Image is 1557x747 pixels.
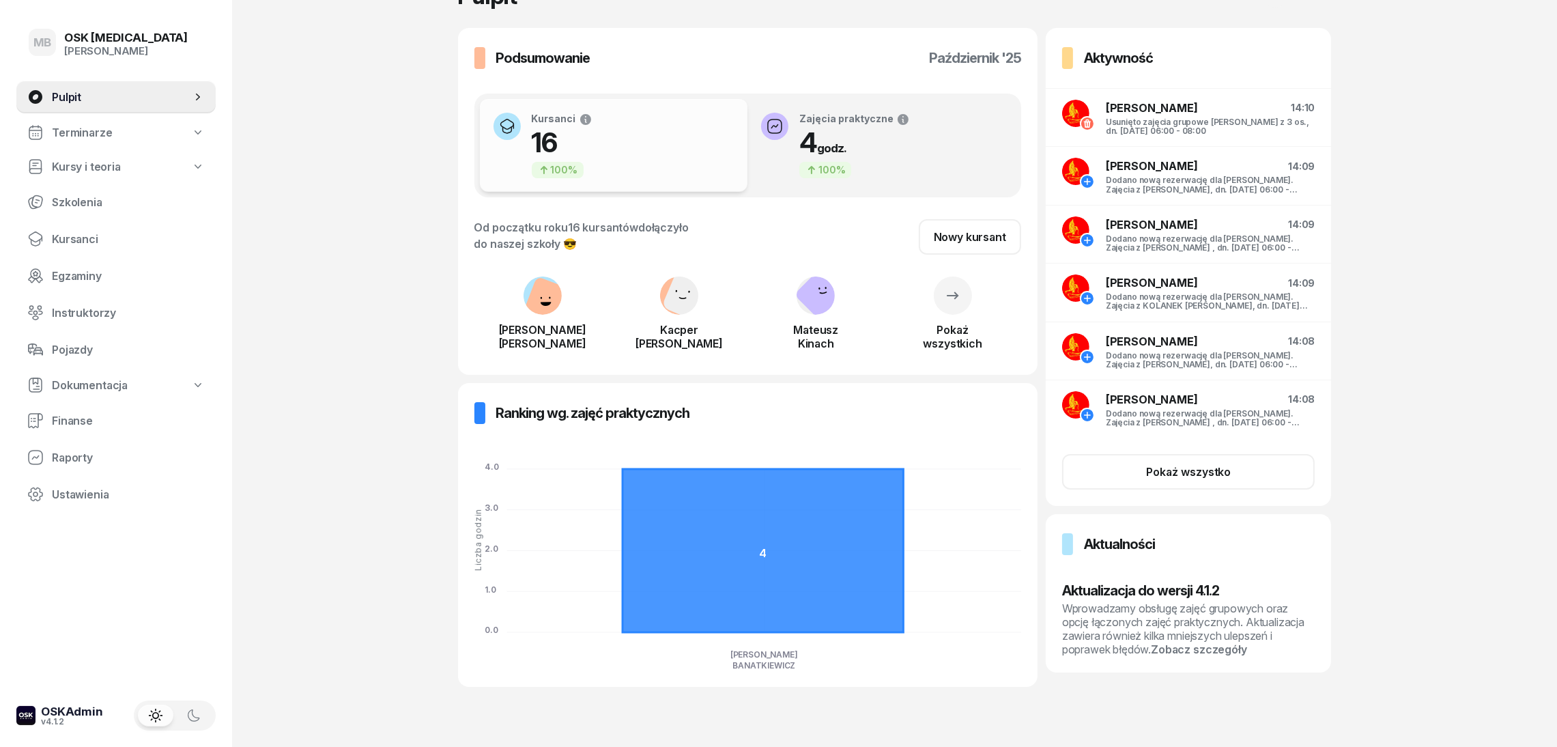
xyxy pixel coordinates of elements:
[16,152,216,182] a: Kursy i teoria
[52,414,205,427] span: Finanse
[16,441,216,474] a: Raporty
[52,233,205,246] span: Kursanci
[532,126,592,159] h1: 16
[485,584,496,595] tspan: 1.0
[16,404,216,437] a: Finanse
[1084,47,1153,69] h3: Aktywność
[929,47,1021,69] h3: październik '25
[485,544,498,554] tspan: 2.0
[52,160,121,173] span: Kursy i teoria
[1288,160,1315,172] span: 14:09
[1106,117,1315,135] div: Usunięto zajęcia grupowe [PERSON_NAME] z 3 os., dn. [DATE] 06:00 - 08:00
[64,32,188,44] div: OSK [MEDICAL_DATA]
[496,402,690,424] h3: Ranking wg. zajęć praktycznych
[1084,533,1155,555] h3: Aktualności
[33,37,52,48] span: MB
[16,478,216,511] a: Ustawienia
[474,323,611,350] div: [PERSON_NAME] [PERSON_NAME]
[1106,276,1198,290] span: [PERSON_NAME]
[799,113,910,126] div: Zajęcia praktyczne
[747,304,884,350] a: MateuszKinach
[1062,216,1089,244] img: logo-banan.jpg
[16,223,216,255] a: Kursanci
[480,99,748,192] button: Kursanci16100%
[1106,292,1315,310] div: Dodano nową rezerwację dla [PERSON_NAME]. Zajęcia z KOLANEK [PERSON_NAME], dn. [DATE] 06:00 - 08:00
[52,343,205,356] span: Pojazdy
[1288,219,1315,230] span: 14:09
[532,162,584,178] div: 100%
[1288,335,1315,347] span: 14:08
[1062,580,1315,602] h3: Aktualizacja do wersji 4.1.2
[52,379,128,392] span: Dokumentacja
[1062,602,1315,656] div: Wprowadzamy obsługę zajęć grupowych oraz opcję łączonych zajęć praktycznych. Aktualizacja zawiera...
[52,307,205,320] span: Instruktorzy
[16,296,216,329] a: Instruktorzy
[532,113,592,126] div: Kursanci
[1106,393,1198,406] span: [PERSON_NAME]
[1106,159,1198,173] span: [PERSON_NAME]
[1062,100,1089,127] img: logo-banan.jpg
[496,47,590,69] h3: Podsumowanie
[1288,277,1315,289] span: 14:09
[1062,274,1089,302] img: logo-banan.jpg
[1106,351,1315,369] div: Dodano nową rezerwację dla [PERSON_NAME]. Zajęcia z [PERSON_NAME], dn. [DATE] 06:00 - 08:00
[16,706,35,725] img: logo-xs-dark@2x.png
[884,293,1020,350] a: Pokażwszystkich
[919,219,1021,255] a: Nowy kursant
[1062,391,1089,419] img: logo-banan.jpg
[934,231,1006,244] div: Nowy kursant
[747,99,1016,192] button: Zajęcia praktyczne4godz.100%
[1106,101,1198,115] span: [PERSON_NAME]
[1106,234,1315,252] div: Dodano nową rezerwację dla [PERSON_NAME]. Zajęcia z [PERSON_NAME] , dn. [DATE] 06:00 - 08:00
[568,221,638,234] span: 16 kursantów
[52,91,191,104] span: Pulpit
[1288,393,1315,405] span: 14:08
[1106,218,1198,231] span: [PERSON_NAME]
[1062,333,1089,361] img: logo-banan.jpg
[41,718,103,726] div: v4.1.2
[52,270,205,283] span: Egzaminy
[485,503,498,513] tspan: 3.0
[52,126,112,139] span: Terminarze
[64,45,188,57] div: [PERSON_NAME]
[474,304,611,350] a: [PERSON_NAME][PERSON_NAME]
[473,509,482,571] div: Liczba godzin
[1106,409,1315,427] div: Dodano nową rezerwację dla [PERSON_NAME]. Zajęcia z [PERSON_NAME] , dn. [DATE] 06:00 - 08:00
[1046,514,1332,673] a: AktualnościAktualizacja do wersji 4.1.2Wprowadzamy obsługę zajęć grupowych oraz opcję łączonych z...
[1291,102,1315,113] span: 14:10
[485,462,499,472] tspan: 4.0
[485,625,498,635] tspan: 0.0
[16,370,216,400] a: Dokumentacja
[41,706,103,718] div: OSKAdmin
[16,186,216,219] a: Szkolenia
[799,162,851,178] div: 100%
[732,660,795,671] tspan: BANATKIEWICZ
[611,323,747,350] div: Kacper [PERSON_NAME]
[52,451,205,464] span: Raporty
[884,323,1020,350] div: Pokaż wszystkich
[52,488,205,501] span: Ustawienia
[1062,454,1315,490] button: Pokaż wszystko
[52,196,205,209] span: Szkolenia
[611,304,747,350] a: Kacper[PERSON_NAME]
[16,81,216,113] a: Pulpit
[1106,175,1315,193] div: Dodano nową rezerwację dla [PERSON_NAME]. Zajęcia z [PERSON_NAME], dn. [DATE] 06:00 - 08:00
[799,126,910,159] h1: 4
[474,219,689,252] div: Od początku roku dołączyło do naszej szkoły 😎
[16,117,216,147] a: Terminarze
[747,323,884,350] div: Mateusz Kinach
[730,649,797,660] tspan: [PERSON_NAME]
[1146,466,1231,479] div: Pokaż wszystko
[16,333,216,366] a: Pojazdy
[1046,28,1332,506] a: Aktywność[PERSON_NAME]14:10Usunięto zajęcia grupowe [PERSON_NAME] z 3 os., dn. [DATE] 06:00 - 08:...
[1106,335,1198,348] span: [PERSON_NAME]
[1062,158,1089,185] img: logo-banan.jpg
[817,141,846,155] small: godz.
[16,259,216,292] a: Egzaminy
